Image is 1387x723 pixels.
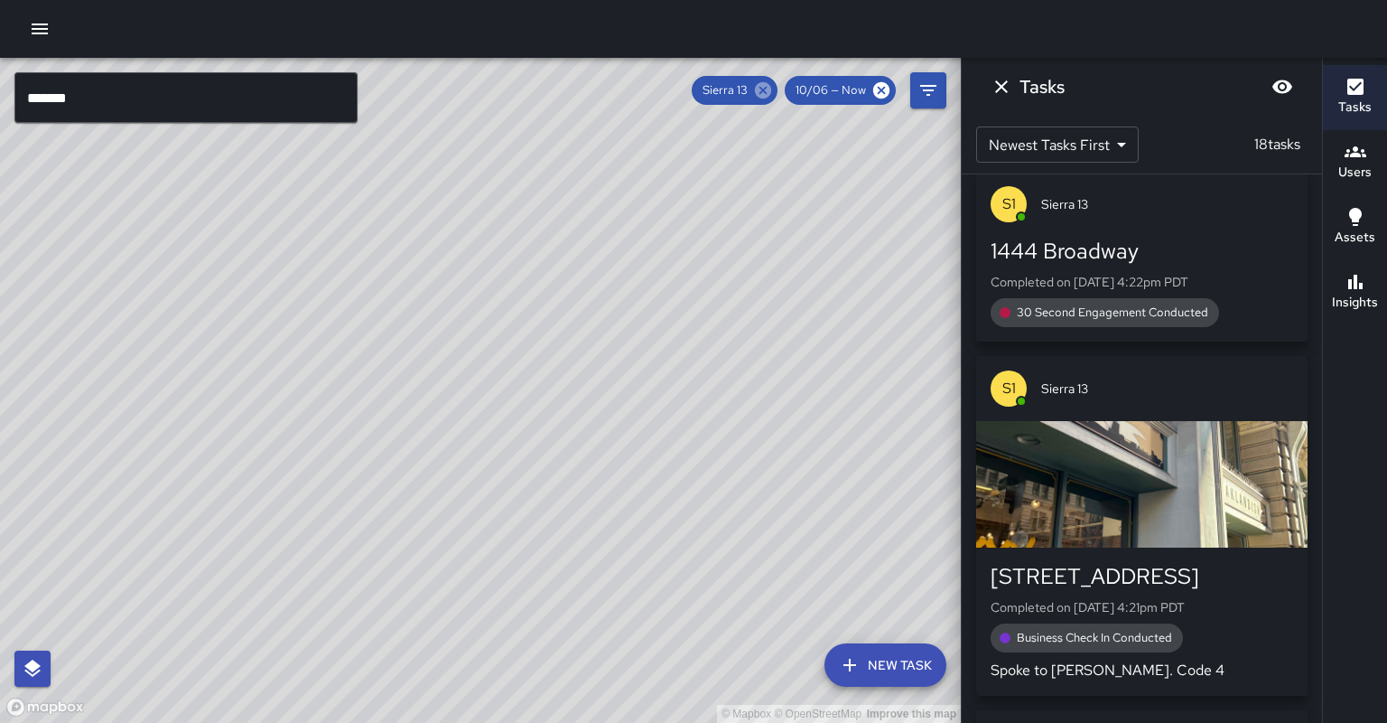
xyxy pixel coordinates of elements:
span: 30 Second Engagement Conducted [1006,304,1219,322]
button: S1Sierra 131444 BroadwayCompleted on [DATE] 4:22pm PDT30 Second Engagement Conducted [976,172,1308,342]
h6: Tasks [1338,98,1372,117]
button: Blur [1264,69,1300,105]
div: Newest Tasks First [976,127,1139,163]
h6: Insights [1332,293,1378,313]
button: Assets [1323,195,1387,260]
h6: Assets [1335,228,1375,248]
span: Business Check In Conducted [1006,629,1183,647]
span: Sierra 13 [1041,195,1293,213]
span: Sierra 13 [1041,380,1293,398]
span: Sierra 13 [692,81,759,99]
p: S1 [1002,193,1016,215]
span: 10/06 — Now [785,81,877,99]
button: Users [1323,130,1387,195]
button: Dismiss [983,69,1019,105]
div: [STREET_ADDRESS] [991,562,1293,591]
p: 18 tasks [1247,134,1308,155]
button: New Task [824,643,946,687]
button: Filters [910,72,946,108]
p: S1 [1002,378,1016,399]
button: Insights [1323,260,1387,325]
button: S1Sierra 13[STREET_ADDRESS]Completed on [DATE] 4:21pm PDTBusiness Check In ConductedSpoke to [PER... [976,356,1308,696]
div: 10/06 — Now [785,76,896,105]
h6: Users [1338,163,1372,183]
h6: Tasks [1019,72,1065,101]
p: Spoke to [PERSON_NAME]. Code 4 [991,660,1293,681]
div: Sierra 13 [692,76,777,105]
p: Completed on [DATE] 4:21pm PDT [991,598,1293,616]
div: 1444 Broadway [991,237,1293,266]
button: Tasks [1323,65,1387,130]
p: Completed on [DATE] 4:22pm PDT [991,273,1293,291]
